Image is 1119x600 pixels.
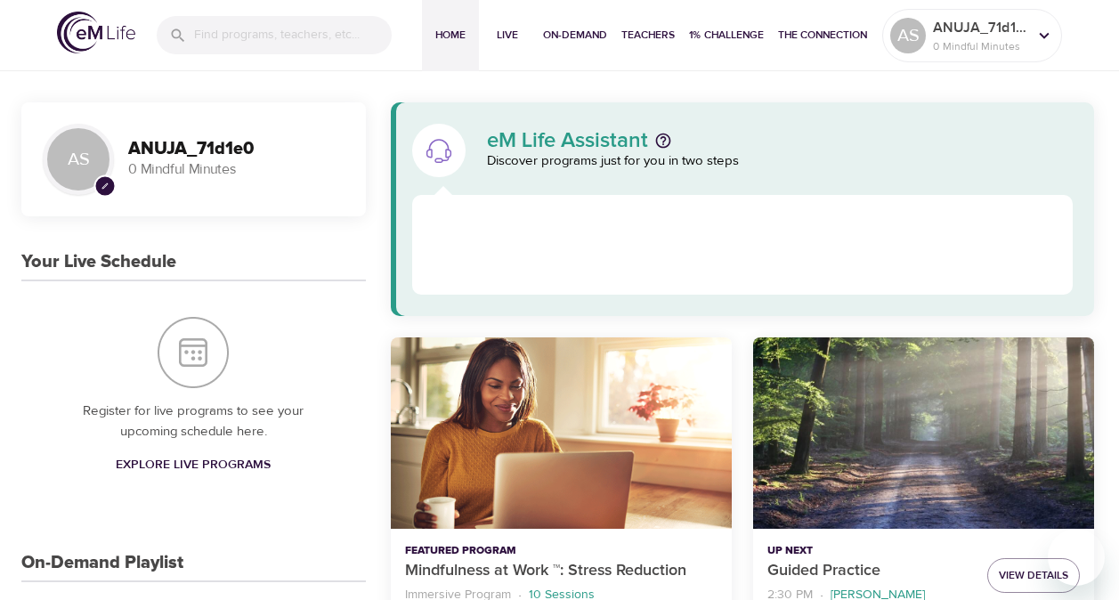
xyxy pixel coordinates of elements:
span: Teachers [621,26,675,45]
button: Mindfulness at Work ™: Stress Reduction [391,337,732,529]
img: Your Live Schedule [158,317,229,388]
a: Explore Live Programs [109,449,278,482]
p: ANUJA_71d1e0 [933,17,1027,38]
span: View Details [999,566,1068,585]
span: Live [486,26,529,45]
span: 1% Challenge [689,26,764,45]
span: Explore Live Programs [116,454,271,476]
p: Up Next [767,543,973,559]
span: The Connection [778,26,867,45]
p: Guided Practice [767,559,973,583]
img: logo [57,12,135,53]
button: View Details [987,558,1080,593]
p: Mindfulness at Work ™: Stress Reduction [405,559,718,583]
p: Discover programs just for you in two steps [487,151,1073,172]
p: Register for live programs to see your upcoming schedule here. [57,401,330,442]
button: Guided Practice [753,337,1094,529]
span: Home [429,26,472,45]
input: Find programs, teachers, etc... [194,16,392,54]
h3: ANUJA_71d1e0 [128,139,345,159]
p: 0 Mindful Minutes [128,159,345,180]
div: AS [43,124,114,195]
iframe: Button to launch messaging window [1048,529,1105,586]
div: AS [890,18,926,53]
h3: On-Demand Playlist [21,553,183,573]
span: On-Demand [543,26,607,45]
img: eM Life Assistant [425,136,453,165]
h3: Your Live Schedule [21,252,176,272]
p: 0 Mindful Minutes [933,38,1027,54]
p: Featured Program [405,543,718,559]
p: eM Life Assistant [487,130,648,151]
